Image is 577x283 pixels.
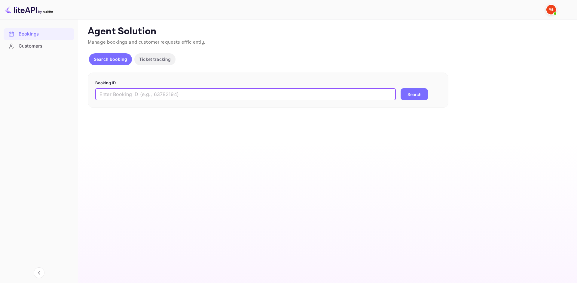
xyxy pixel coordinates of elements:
[95,80,441,86] p: Booking ID
[4,28,74,40] div: Bookings
[4,40,74,52] div: Customers
[5,5,53,14] img: LiteAPI logo
[139,56,171,62] p: Ticket tracking
[4,28,74,39] a: Bookings
[88,26,566,38] p: Agent Solution
[19,43,71,50] div: Customers
[95,88,396,100] input: Enter Booking ID (e.g., 63782194)
[34,267,44,278] button: Collapse navigation
[94,56,127,62] p: Search booking
[4,40,74,51] a: Customers
[88,39,206,45] span: Manage bookings and customer requests efficiently.
[546,5,556,14] img: Yandex Support
[19,31,71,38] div: Bookings
[401,88,428,100] button: Search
